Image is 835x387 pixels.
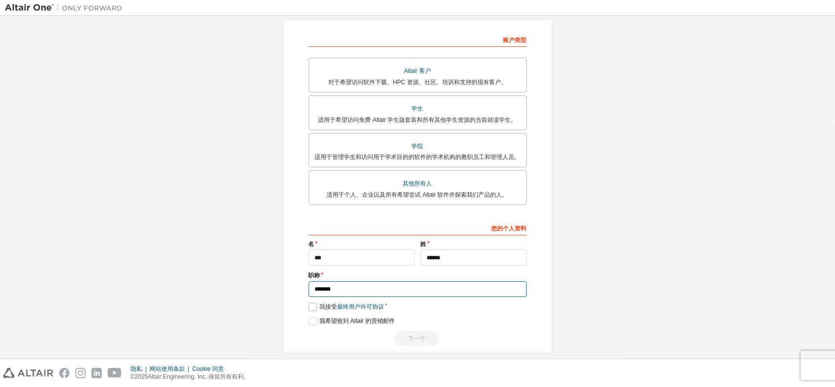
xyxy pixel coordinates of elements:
font: 其他所有人 [403,180,432,187]
font: Cookie 同意 [192,365,224,372]
font: 对于希望访问软件下载、HPC 资源、社区、培训和支持的现有客户。 [328,79,507,86]
font: 学院 [412,143,424,150]
font: 适用于希望访问免费 Altair 学生版套装和所有其他学生资源的当前就读学生。 [318,116,517,123]
img: altair_logo.svg [3,368,53,378]
font: 账户类型 [503,37,527,44]
img: facebook.svg [59,368,69,378]
font: 名 [309,241,315,248]
img: linkedin.svg [91,368,102,378]
font: 姓 [421,241,427,248]
font: Altair Engineering, Inc. 保留所有权利。 [148,373,249,380]
img: 牵牛星一号 [5,3,127,13]
font: 学生 [412,105,424,112]
font: 我希望收到 Altair 的营销邮件 [319,318,395,324]
font: 我接受 [319,303,337,310]
font: 网站使用条款 [150,365,185,372]
font: 适用于个人、企业以及所有希望尝试 Altair 软件并探索我们产品的人。 [327,191,508,198]
font: 隐私 [131,365,142,372]
div: Read and acccept EULA to continue [309,331,527,346]
font: 适用于管理学生和访问用于学术目的的软件的学术机构的教职员工和管理人员。 [315,154,520,160]
font: © [131,373,135,380]
font: Altair 客户 [404,68,431,74]
img: youtube.svg [108,368,122,378]
img: instagram.svg [75,368,86,378]
font: 您的个人资料 [492,225,527,232]
font: 2025 [135,373,148,380]
font: 最终用户许可协议 [337,303,384,310]
font: 职称 [309,272,320,279]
